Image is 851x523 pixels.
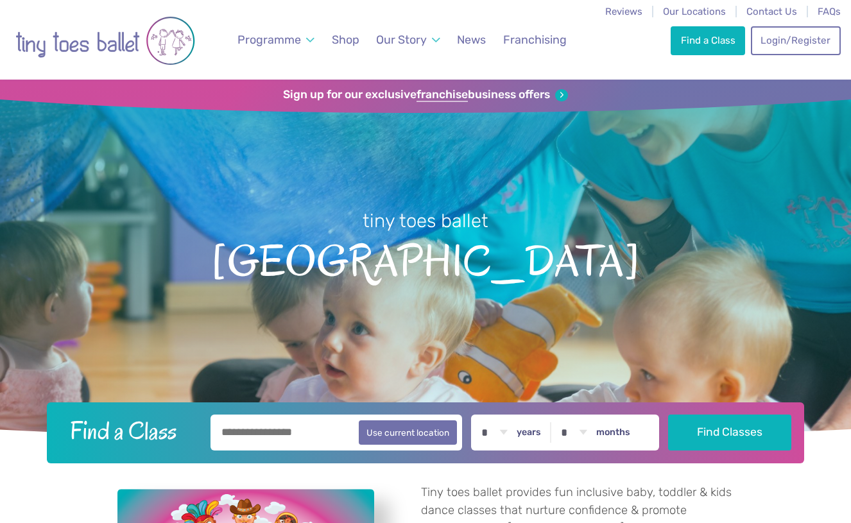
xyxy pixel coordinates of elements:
span: News [457,33,486,46]
strong: franchise [417,88,468,102]
label: years [517,427,541,438]
a: Find a Class [671,26,745,55]
a: News [451,26,492,55]
h2: Find a Class [60,415,202,447]
a: Shop [326,26,365,55]
span: Shop [332,33,359,46]
a: Our Locations [663,6,726,17]
a: Franchising [497,26,572,55]
a: Contact Us [746,6,797,17]
button: Find Classes [668,415,792,450]
a: Our Story [370,26,446,55]
span: Franchising [503,33,567,46]
small: tiny toes ballet [363,210,488,232]
span: Programme [237,33,301,46]
a: Programme [232,26,320,55]
a: FAQs [818,6,841,17]
span: Our Story [376,33,427,46]
span: [GEOGRAPHIC_DATA] [22,234,829,286]
a: Sign up for our exclusivefranchisebusiness offers [283,88,567,102]
label: months [596,427,630,438]
a: Login/Register [751,26,841,55]
button: Use current location [359,420,457,445]
img: tiny toes ballet [15,8,195,73]
a: Reviews [605,6,642,17]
